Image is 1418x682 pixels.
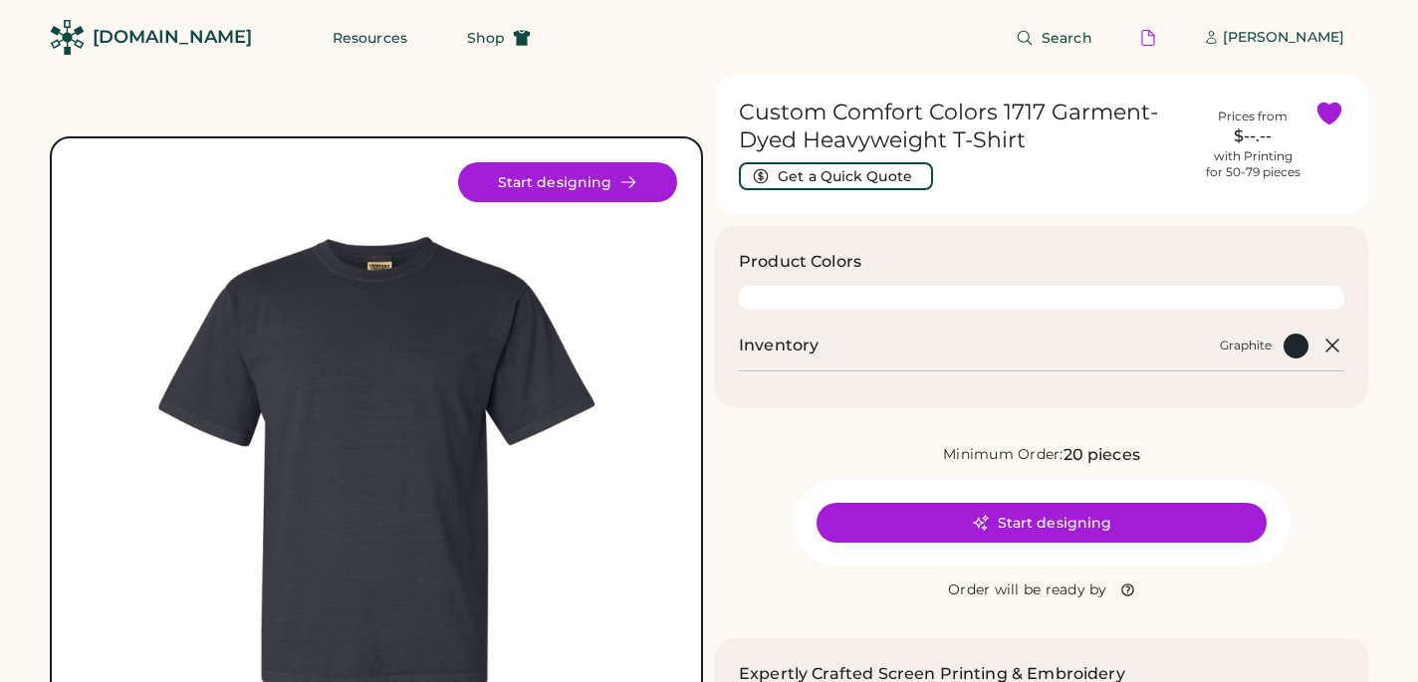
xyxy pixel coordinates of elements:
div: Minimum Order: [943,445,1063,465]
div: $--.-- [1203,124,1302,148]
span: Shop [467,31,505,45]
div: Graphite [1220,338,1272,353]
div: 20 pieces [1063,443,1140,467]
div: [PERSON_NAME] [1223,28,1344,48]
button: Get a Quick Quote [739,162,933,190]
h1: Custom Comfort Colors 1717 Garment-Dyed Heavyweight T-Shirt [739,99,1191,154]
img: Rendered Logo - Screens [50,20,85,55]
div: Order will be ready by [948,580,1107,600]
div: FREE SHIPPING [703,87,874,114]
button: Start designing [817,503,1267,543]
div: [DOMAIN_NAME] [93,25,252,50]
button: Start designing [458,162,677,202]
h3: Product Colors [739,250,861,274]
span: Search [1042,31,1092,45]
button: Resources [309,18,431,58]
button: Search [992,18,1116,58]
div: Prices from [1218,109,1288,124]
button: Shop [443,18,555,58]
div: with Printing for 50-79 pieces [1206,148,1300,180]
h2: Inventory [739,334,819,357]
